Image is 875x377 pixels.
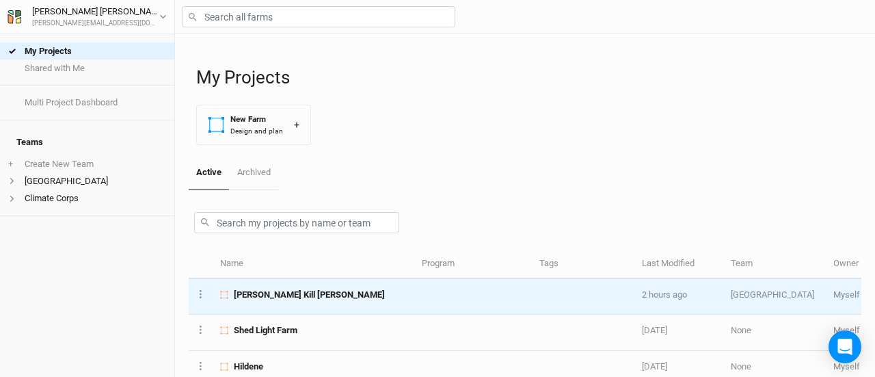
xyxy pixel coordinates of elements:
[634,250,723,279] th: Last Modified
[8,129,166,156] h4: Teams
[189,156,229,190] a: Active
[182,6,455,27] input: Search all farms
[833,289,860,300] span: michael@bccdvt.org
[32,5,159,18] div: [PERSON_NAME] [PERSON_NAME]
[194,212,399,233] input: Search my projects by name or team
[234,289,385,301] span: Batten Kill Groves
[532,250,634,279] th: Tags
[196,105,311,145] button: New FarmDesign and plan+
[234,361,263,373] span: Hildene
[32,18,159,29] div: [PERSON_NAME][EMAIL_ADDRESS][DOMAIN_NAME]
[230,126,283,136] div: Design and plan
[234,324,297,337] span: Shed Light Farm
[7,4,167,29] button: [PERSON_NAME] [PERSON_NAME][PERSON_NAME][EMAIL_ADDRESS][DOMAIN_NAME]
[642,289,687,300] span: Aug 20, 2025 10:42 AM
[196,67,861,88] h1: My Projects
[642,361,667,372] span: Jul 30, 2025 11:03 AM
[833,325,860,335] span: michael@bccdvt.org
[8,159,13,170] span: +
[414,250,531,279] th: Program
[642,325,667,335] span: Aug 14, 2025 1:37 PM
[833,361,860,372] span: michael@bccdvt.org
[723,315,826,350] td: None
[723,250,826,279] th: Team
[829,330,861,363] div: Open Intercom Messenger
[723,279,826,315] td: [GEOGRAPHIC_DATA]
[229,156,278,189] a: Archived
[230,114,283,125] div: New Farm
[213,250,414,279] th: Name
[294,118,299,132] div: +
[826,250,867,279] th: Owner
